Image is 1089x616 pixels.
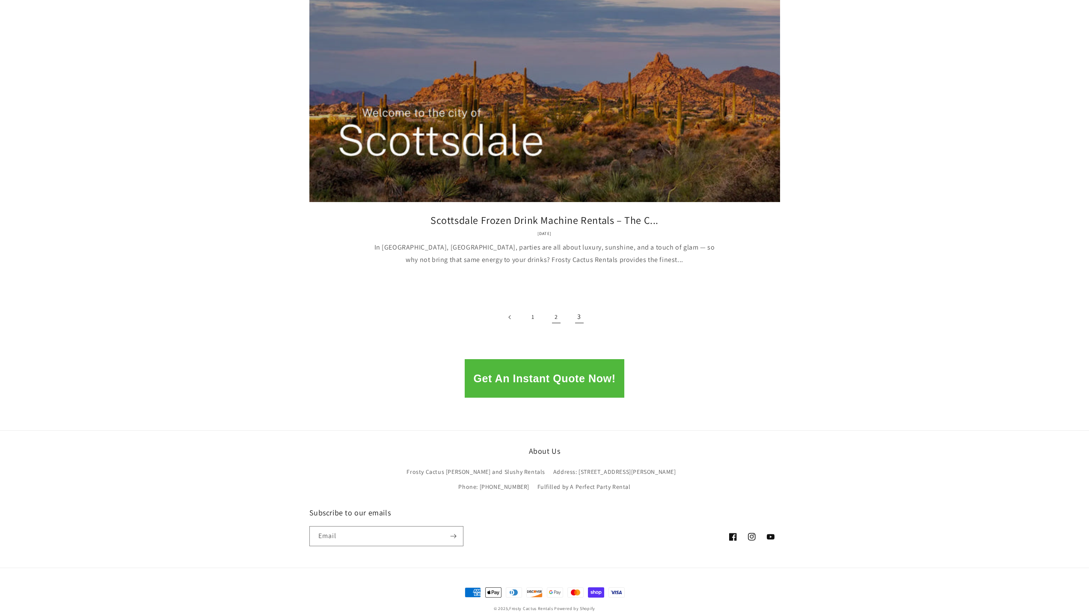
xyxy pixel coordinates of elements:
[444,526,463,546] button: Subscribe
[14,14,21,21] img: logo_orange.svg
[407,467,545,479] a: Frosty Cactus [PERSON_NAME] and Slushy Rentals
[85,50,92,57] img: tab_keywords_by_traffic_grey.svg
[95,51,144,56] div: Keywords by Traffic
[537,479,631,494] a: Fulfilled by A Perfect Party Rental
[310,527,463,546] input: Email
[553,464,676,479] a: Address: [STREET_ADDRESS][PERSON_NAME]
[33,51,77,56] div: Domain Overview
[23,50,30,57] img: tab_domain_overview_orange.svg
[554,606,595,611] a: Powered by Shopify
[322,214,767,227] a: Scottsdale Frozen Drink Machine Rentals – The C...
[570,308,589,327] span: Page 3
[524,308,543,327] a: Page 1
[24,14,42,21] div: v 4.0.25
[14,22,21,29] img: website_grey.svg
[465,359,624,398] button: Get An Instant Quote Now!
[547,308,566,327] a: Page 2
[509,606,553,611] a: Frosty Cactus Rentals
[309,308,780,327] nav: Pagination
[22,22,94,29] div: Domain: [DOMAIN_NAME]
[458,479,529,494] a: Phone: [PHONE_NUMBER]
[309,508,545,518] h2: Subscribe to our emails
[382,446,707,456] h2: About Us
[501,308,519,327] a: Previous page
[494,606,553,611] small: © 2025,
